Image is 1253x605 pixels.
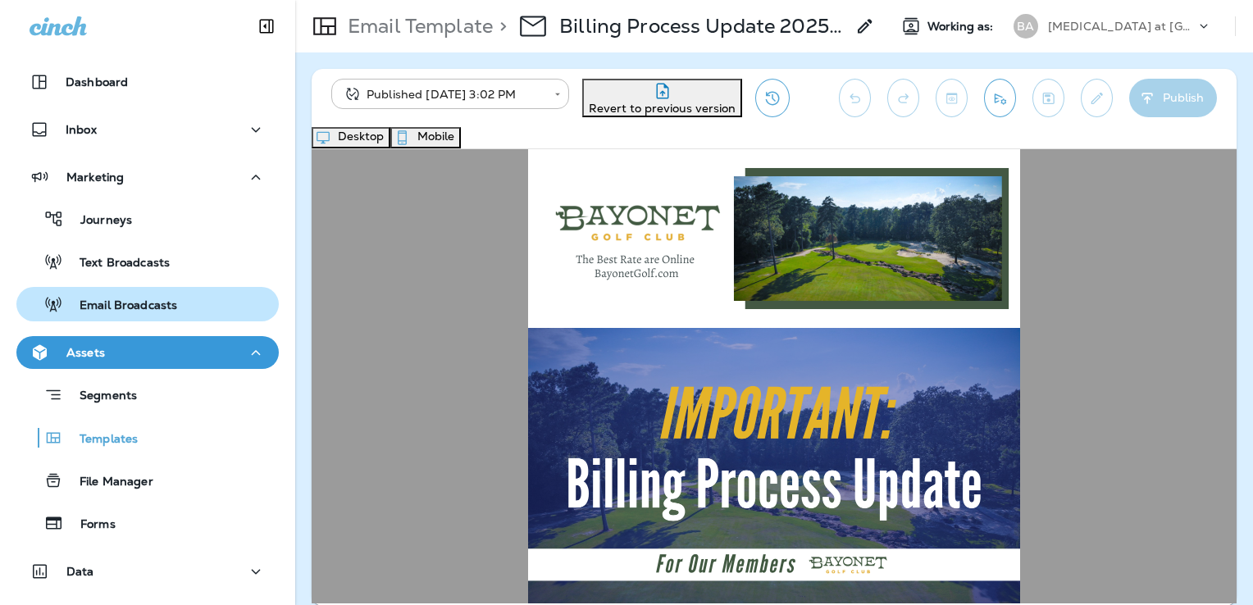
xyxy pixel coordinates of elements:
button: Email Broadcasts [16,287,279,321]
button: Assets [16,336,279,369]
p: Marketing [66,171,124,184]
div: BA [1014,14,1038,39]
p: Data [66,565,94,578]
button: View Changelog [755,79,790,117]
button: Dashboard [16,66,279,98]
button: Inbox [16,113,279,146]
p: Segments [63,389,137,405]
p: > [493,14,507,39]
p: Billing Process Update 2025 - 9/26 [559,14,845,39]
p: [MEDICAL_DATA] at [GEOGRAPHIC_DATA] [1048,20,1196,33]
p: File Manager [63,475,153,490]
p: Templates [63,432,138,448]
button: Journeys [16,202,279,236]
img: Bayonet--Email-Headers-4.png [216,7,709,171]
button: Segments [16,377,279,412]
button: Send test email [984,79,1016,117]
button: Text Broadcasts [16,244,279,279]
button: Mobile [390,127,461,148]
p: Email Template [341,14,493,39]
button: Data [16,555,279,588]
button: Collapse Sidebar [244,10,289,43]
p: Forms [64,517,116,533]
p: Dashboard [66,75,128,89]
span: Working as: [927,20,997,34]
img: Bayonet-at-PC--Billing-Process-Update---Blog.png [216,179,709,456]
button: File Manager [16,463,279,498]
p: Email Broadcasts [63,298,177,314]
span: Revert to previous version [589,101,736,116]
p: Journeys [64,213,132,229]
div: Published [DATE] 3:02 PM [343,86,543,102]
p: Assets [66,346,105,359]
button: Marketing [16,161,279,193]
button: Desktop [312,127,390,148]
p: Text Broadcasts [63,256,170,271]
button: Templates [16,421,279,455]
p: Inbox [66,123,97,136]
button: Revert to previous version [582,79,742,117]
button: Forms [16,506,279,540]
